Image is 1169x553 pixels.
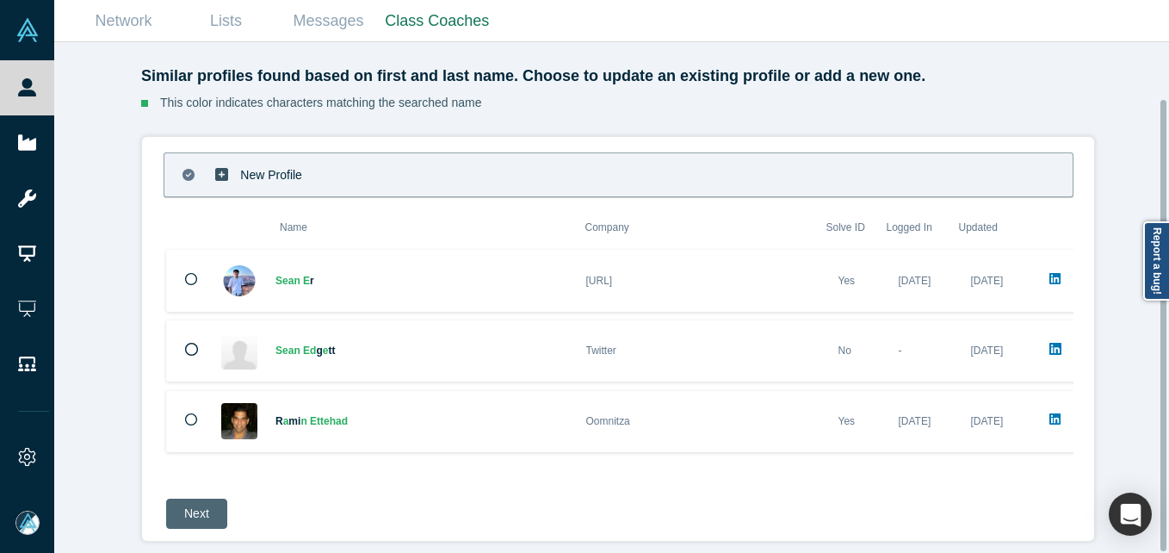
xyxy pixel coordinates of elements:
[586,415,630,427] span: Oomnitza
[586,345,616,357] span: Twitter
[899,275,931,287] span: [DATE]
[221,263,257,299] img: Sean Er's Profile Image
[899,345,902,357] span: -
[324,415,330,427] span: e
[838,275,856,287] span: Yes
[380,1,495,41] a: Class Coaches
[959,221,998,233] span: Updated
[316,345,322,357] span: g
[221,333,257,370] img: Sean Edgett's Profile Image
[294,275,300,287] span: n
[971,345,1004,357] span: [DATE]
[300,415,306,427] span: n
[275,275,282,287] span: S
[141,67,925,84] b: Similar profiles found based on first and last name. Choose to update an existing profile or add ...
[328,345,331,357] span: t
[282,275,288,287] span: e
[317,415,320,427] span: t
[282,345,288,357] span: e
[277,1,380,41] a: Messages
[585,221,629,233] span: Company
[971,275,1004,287] span: [DATE]
[826,221,865,233] span: Solve ID
[288,415,298,427] span: m
[240,146,302,205] p: New Profile
[275,345,335,357] a: SeanEdgett
[336,415,342,427] span: a
[221,403,257,439] img: Ramin Ettehad's Profile Image
[838,415,856,427] span: Yes
[1143,221,1169,301] a: Report a bug!
[275,415,283,427] span: R
[166,499,227,529] button: Next
[288,275,294,287] span: a
[331,345,335,357] span: t
[15,18,40,42] img: Alchemist Vault Logo
[971,415,1004,427] span: [DATE]
[72,1,175,41] a: Network
[15,511,40,535] img: Mia Scott's Account
[310,275,314,287] span: r
[310,415,317,427] span: E
[288,345,294,357] span: a
[586,275,613,287] span: [URL]
[310,345,316,357] span: d
[175,1,277,41] a: Lists
[275,275,314,287] a: SeanEr
[283,415,289,427] span: a
[275,415,348,427] a: RaminEttehad
[280,221,307,233] span: Name
[303,345,310,357] span: E
[160,94,482,112] p: This color indicates characters matching the searched name
[838,345,851,357] span: No
[320,415,324,427] span: t
[323,345,329,357] span: e
[275,345,282,357] span: S
[298,415,300,427] span: i
[294,345,300,357] span: n
[899,415,931,427] span: [DATE]
[303,275,310,287] span: E
[330,415,336,427] span: h
[342,415,348,427] span: d
[887,221,932,233] span: Logged In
